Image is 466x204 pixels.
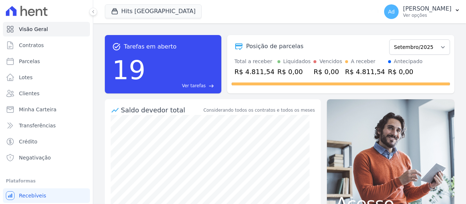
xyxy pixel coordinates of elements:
div: Antecipado [394,58,423,65]
a: Negativação [3,150,90,165]
span: Transferências [19,122,56,129]
a: Crédito [3,134,90,149]
div: R$ 4.811,54 [345,67,385,77]
div: R$ 0,00 [277,67,311,77]
button: Ad [PERSON_NAME] Ver opções [378,1,466,22]
div: Considerando todos os contratos e todos os meses [204,107,315,113]
span: Contratos [19,42,44,49]
a: Clientes [3,86,90,101]
span: Minha Carteira [19,106,56,113]
button: Hits [GEOGRAPHIC_DATA] [105,4,202,18]
div: R$ 0,00 [388,67,423,77]
div: Liquidados [283,58,311,65]
a: Lotes [3,70,90,85]
a: Ver tarefas east [149,82,214,89]
span: Crédito [19,138,37,145]
span: task_alt [112,42,121,51]
p: Ver opções [403,12,451,18]
p: [PERSON_NAME] [403,5,451,12]
div: Plataformas [6,177,87,185]
div: Total a receber [234,58,275,65]
span: Parcelas [19,58,40,65]
span: east [209,83,214,89]
a: Contratos [3,38,90,53]
div: Posição de parcelas [246,42,304,51]
a: Recebíveis [3,188,90,203]
div: 19 [112,51,146,89]
span: Visão Geral [19,26,48,33]
a: Parcelas [3,54,90,69]
div: Vencidos [319,58,342,65]
span: Negativação [19,154,51,161]
span: Ad [388,9,395,14]
span: Lotes [19,74,33,81]
a: Transferências [3,118,90,133]
a: Visão Geral [3,22,90,36]
span: Clientes [19,90,39,97]
div: Saldo devedor total [121,105,202,115]
div: R$ 0,00 [313,67,342,77]
span: Ver tarefas [182,82,206,89]
a: Minha Carteira [3,102,90,117]
span: Tarefas em aberto [124,42,177,51]
span: Recebíveis [19,192,46,199]
div: A receber [351,58,376,65]
div: R$ 4.811,54 [234,67,275,77]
